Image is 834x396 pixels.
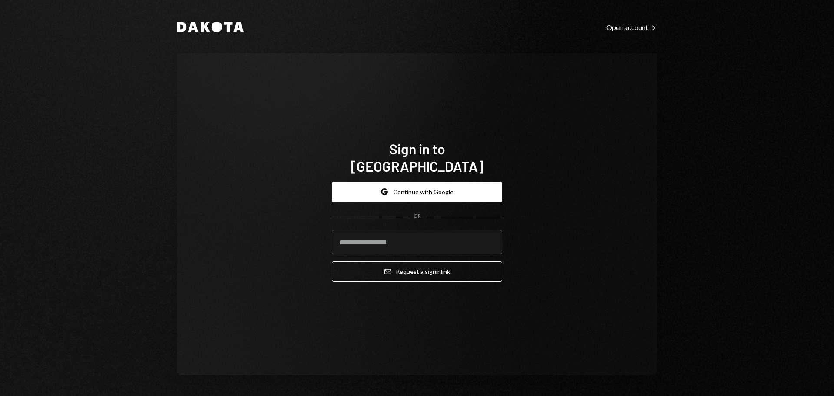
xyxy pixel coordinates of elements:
[332,140,502,175] h1: Sign in to [GEOGRAPHIC_DATA]
[414,213,421,220] div: OR
[606,23,657,32] div: Open account
[332,182,502,202] button: Continue with Google
[606,22,657,32] a: Open account
[332,261,502,282] button: Request a signinlink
